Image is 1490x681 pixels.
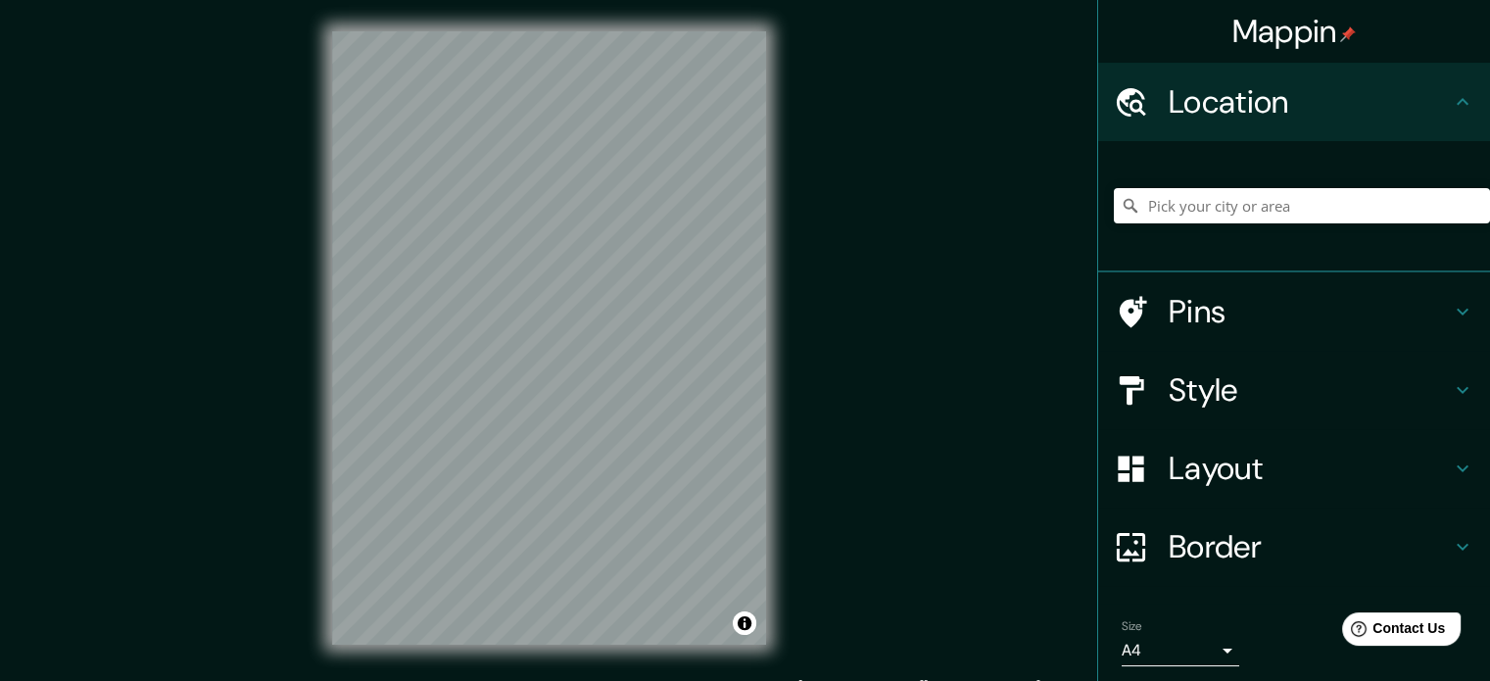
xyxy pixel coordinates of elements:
[1169,527,1451,566] h4: Border
[1122,618,1142,635] label: Size
[1122,635,1239,666] div: A4
[1169,370,1451,410] h4: Style
[1098,429,1490,508] div: Layout
[1098,508,1490,586] div: Border
[332,31,766,645] canvas: Map
[733,611,756,635] button: Toggle attribution
[1098,351,1490,429] div: Style
[1098,63,1490,141] div: Location
[1316,605,1468,659] iframe: Help widget launcher
[1340,26,1356,42] img: pin-icon.png
[1169,82,1451,122] h4: Location
[1098,272,1490,351] div: Pins
[1232,12,1357,51] h4: Mappin
[1169,292,1451,331] h4: Pins
[1169,449,1451,488] h4: Layout
[1114,188,1490,223] input: Pick your city or area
